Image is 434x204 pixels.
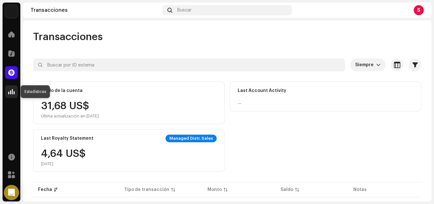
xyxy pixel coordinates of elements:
[166,135,217,142] div: Managed Distr. Sales
[355,59,376,71] span: Siempre
[33,59,345,71] input: Buscar por ID externa
[177,8,192,13] span: Buscar
[41,114,99,119] div: Última actualización en [DATE]
[376,59,381,71] div: dropdown trigger
[4,185,19,200] div: Open Intercom Messenger
[5,5,18,18] img: 48257be4-38e1-423f-bf03-81300282f8d9
[33,31,103,43] span: Transacciones
[41,88,83,93] div: Saldo de la cuenta
[238,88,286,93] div: Last Account Activity
[41,161,86,166] div: [DATE]
[238,101,241,106] div: —
[41,136,93,141] div: Last Royalty Statement
[38,186,52,193] div: Fecha
[414,5,424,15] div: S
[124,186,169,193] div: Tipo de transacción
[31,8,160,13] div: Transacciones
[281,186,293,193] div: Saldo
[207,186,222,193] div: Monto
